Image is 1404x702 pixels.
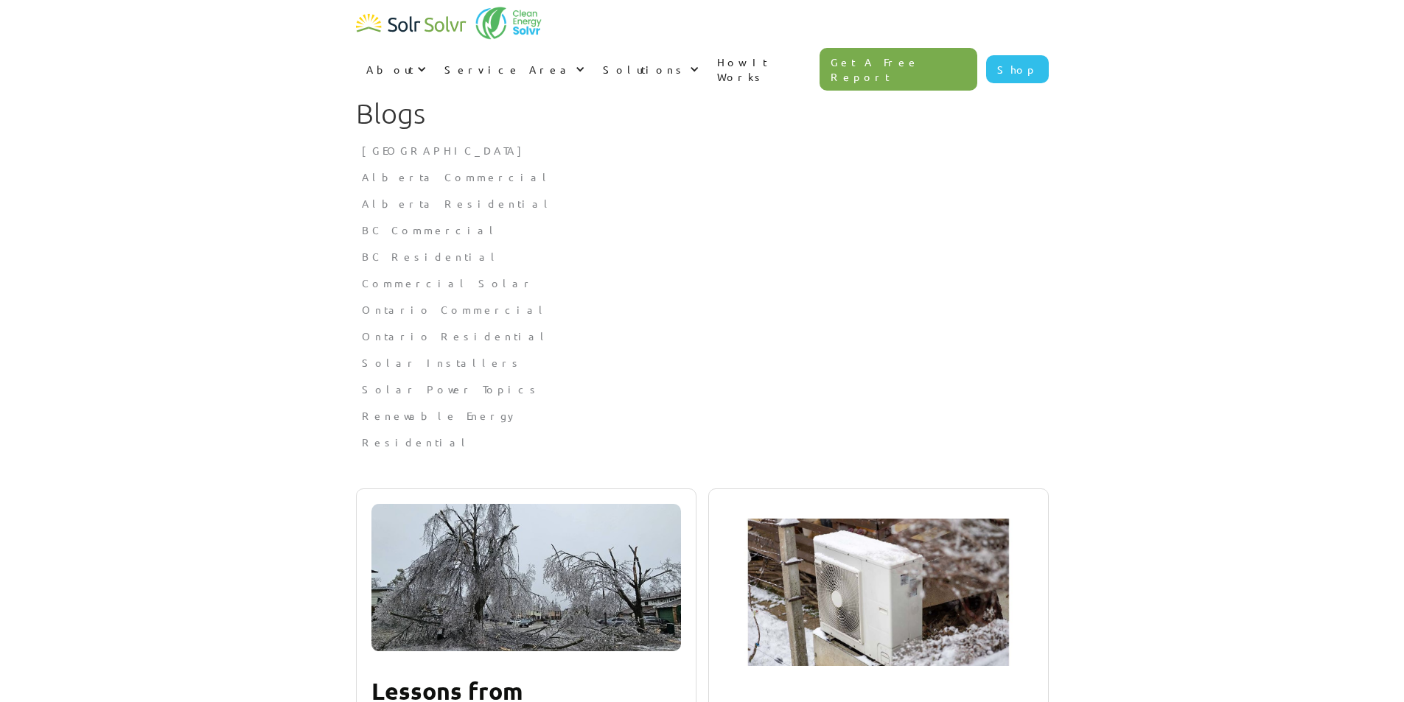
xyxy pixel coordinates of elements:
div: Service Area [444,62,572,77]
div: Commercial Solar [356,270,1049,296]
h1: Blogs [356,97,1049,130]
div: Service Area [434,47,593,91]
div: BC Commercial [356,217,1049,243]
div: Solar Power Topics [356,376,1049,402]
div: Solar Installers [362,355,1043,370]
div: BC Residential [362,249,1043,264]
div: BC Commercial [362,222,1043,237]
div: About [366,62,413,77]
div: BC Residential [356,243,1049,270]
div: Ontario Commercial [362,302,1043,317]
div: Commercial Solar [362,275,1043,290]
div: Alberta Residential [356,190,1049,217]
div: Solutions [593,47,707,91]
div: Solutions [603,62,686,77]
div: Alberta Commercial [362,169,1043,184]
div: About [356,47,434,91]
div: Residential [362,435,1043,449]
a: Get A Free Report [820,48,977,91]
div: Renewable Energy [362,408,1043,423]
div: Ontario Residential [356,323,1049,349]
a: Shop [986,55,1049,83]
div: Ontario Residential [362,329,1043,343]
div: Solar Installers [356,349,1049,376]
div: Residential [356,429,1049,455]
div: Renewable Energy [356,402,1049,429]
a: How It Works [707,40,820,99]
div: Solar Power Topics [362,382,1043,396]
div: Alberta Commercial [356,164,1049,190]
div: [GEOGRAPHIC_DATA] [362,143,1043,158]
div: [GEOGRAPHIC_DATA] [356,137,1049,164]
div: Alberta Residential [362,196,1043,211]
div: Ontario Commercial [356,296,1049,323]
